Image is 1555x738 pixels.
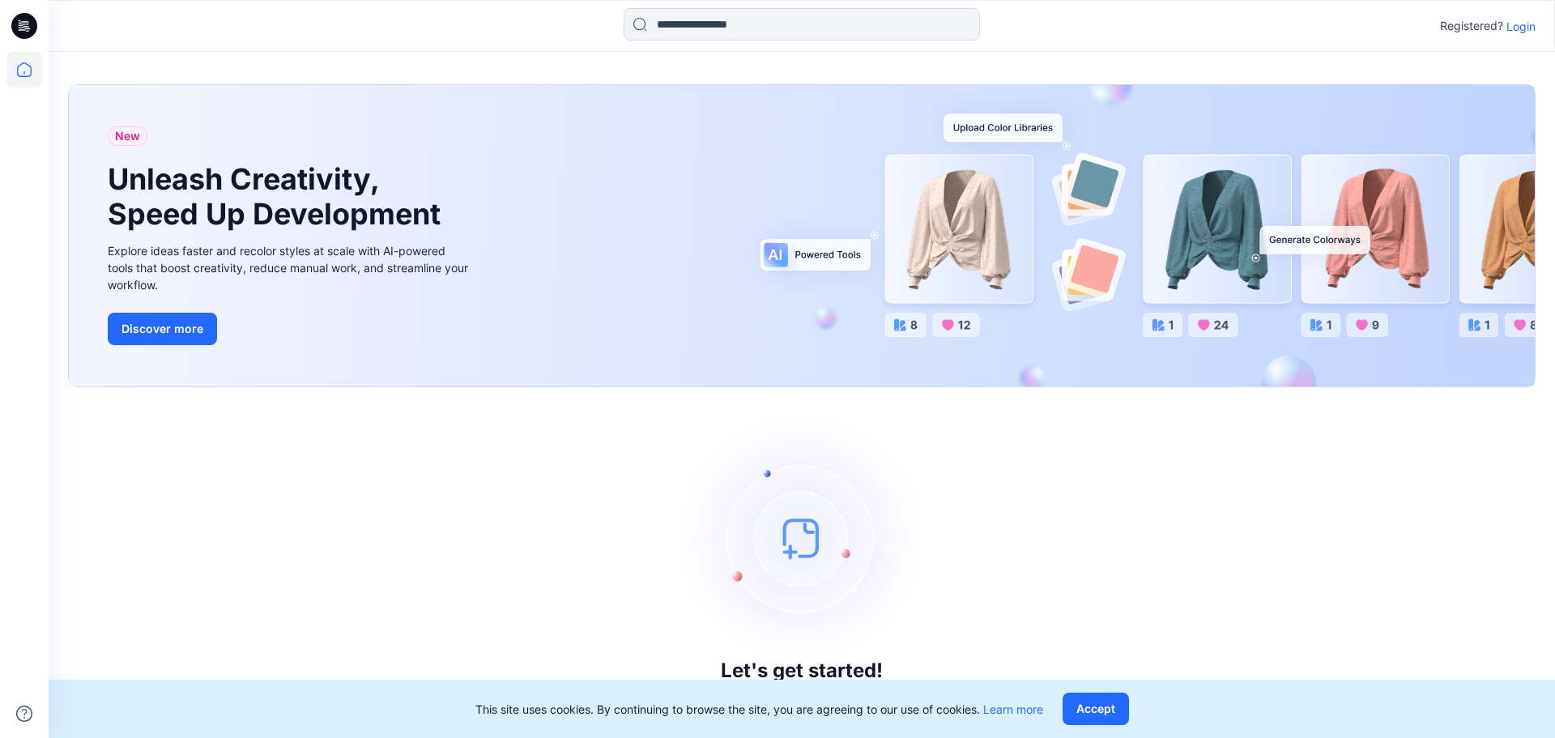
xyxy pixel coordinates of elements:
p: This site uses cookies. By continuing to browse the site, you are agreeing to our use of cookies. [475,701,1043,718]
h3: Let's get started! [721,659,883,682]
p: Registered? [1440,16,1503,36]
a: Learn more [983,702,1043,716]
h1: Unleash Creativity, Speed Up Development [108,162,448,232]
span: New [115,126,140,146]
a: Discover more [108,313,472,345]
p: Login [1506,18,1536,35]
img: empty-state-image.svg [680,416,923,659]
div: Explore ideas faster and recolor styles at scale with AI-powered tools that boost creativity, red... [108,242,472,293]
button: Accept [1063,693,1129,725]
button: Discover more [108,313,217,345]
